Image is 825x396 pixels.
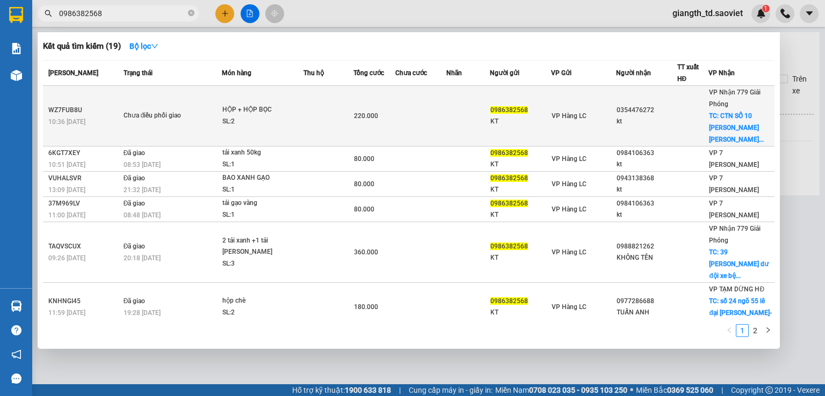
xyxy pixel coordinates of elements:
[552,303,587,311] span: VP Hàng LC
[222,197,303,209] div: tải gạo vàng
[395,69,427,77] span: Chưa cước
[48,241,120,252] div: TAQVSCUX
[709,174,759,194] span: VP 7 [PERSON_NAME]
[490,149,528,157] span: 0986382568
[129,42,158,50] strong: Bộ lọc
[552,248,587,256] span: VP Hàng LC
[736,324,749,337] li: 1
[48,69,98,77] span: [PERSON_NAME]
[617,252,677,263] div: KHÔNG TÊN
[11,349,21,360] span: notification
[709,225,761,244] span: VP Nhận 779 Giải Phóng
[354,112,378,120] span: 220.000
[723,324,736,337] li: Previous Page
[222,172,303,184] div: BAO XANH GẠO
[124,149,146,157] span: Đã giao
[490,106,528,114] span: 0986382568
[48,254,85,262] span: 09:26 [DATE]
[124,211,161,219] span: 08:48 [DATE]
[48,148,120,159] div: 6KGT7XEY
[552,206,587,213] span: VP Hàng LC
[490,307,551,318] div: KT
[616,69,651,77] span: Người nhận
[749,324,762,337] li: 2
[124,69,153,77] span: Trạng thái
[222,258,303,270] div: SL: 3
[11,70,22,81] img: warehouse-icon
[354,206,374,213] span: 80.000
[124,309,161,317] span: 19:28 [DATE]
[11,300,22,312] img: warehouse-icon
[121,38,167,55] button: Bộ lọcdown
[124,186,161,194] span: 21:32 [DATE]
[490,116,551,127] div: KT
[48,161,85,168] span: 10:51 [DATE]
[709,200,759,219] span: VP 7 [PERSON_NAME]
[617,148,677,159] div: 0984106363
[617,105,677,116] div: 0354476272
[552,112,587,120] span: VP Hàng LC
[617,198,677,209] div: 0984106363
[749,325,761,336] a: 2
[726,327,733,333] span: left
[490,297,528,305] span: 0986382568
[353,69,384,77] span: Tổng cước
[48,296,120,307] div: KNHNGI45
[188,10,194,16] span: close-circle
[490,174,528,182] span: 0986382568
[765,327,771,333] span: right
[490,209,551,221] div: KT
[490,200,528,207] span: 0986382568
[490,69,519,77] span: Người gửi
[617,159,677,170] div: kt
[708,69,735,77] span: VP Nhận
[222,147,303,159] div: tải xanh 50kg
[45,10,52,17] span: search
[222,295,303,307] div: hộp chè
[617,241,677,252] div: 0988821262
[48,173,120,184] div: VUHALSVR
[124,254,161,262] span: 20:18 [DATE]
[551,69,571,77] span: VP Gửi
[222,104,303,116] div: HỘP + HỘP BỌC
[354,303,378,311] span: 180.000
[48,186,85,194] span: 13:09 [DATE]
[617,184,677,195] div: kt
[354,180,374,188] span: 80.000
[762,324,775,337] li: Next Page
[617,296,677,307] div: 0977286688
[762,324,775,337] button: right
[48,198,120,209] div: 37M969LV
[43,41,121,52] h3: Kết quả tìm kiếm ( 19 )
[124,110,204,122] div: Chưa điều phối giao
[151,42,158,50] span: down
[490,184,551,195] div: KT
[736,325,748,336] a: 1
[709,297,771,328] span: TC: số 24 ngõ 55 lê đại [PERSON_NAME]-h...
[124,174,146,182] span: Đã giao
[617,173,677,184] div: 0943138368
[11,373,21,384] span: message
[617,307,677,318] div: TUẤN ANH
[446,69,462,77] span: Nhãn
[222,209,303,221] div: SL: 1
[617,209,677,221] div: kt
[222,116,303,128] div: SL: 2
[677,63,699,83] span: TT xuất HĐ
[124,243,146,250] span: Đã giao
[709,112,764,143] span: TC: CTN SỐ 10 [PERSON_NAME] [PERSON_NAME]...
[9,7,23,23] img: logo-vxr
[354,155,374,163] span: 80.000
[552,155,587,163] span: VP Hàng LC
[48,118,85,126] span: 10:36 [DATE]
[59,8,186,19] input: Tìm tên, số ĐT hoặc mã đơn
[48,211,85,219] span: 11:00 [DATE]
[709,149,759,168] span: VP 7 [PERSON_NAME]
[222,307,303,319] div: SL: 2
[48,309,85,317] span: 11:59 [DATE]
[617,116,677,127] div: kt
[188,9,194,19] span: close-circle
[490,243,528,250] span: 0986382568
[709,89,761,108] span: VP Nhận 779 Giải Phóng
[490,159,551,170] div: KT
